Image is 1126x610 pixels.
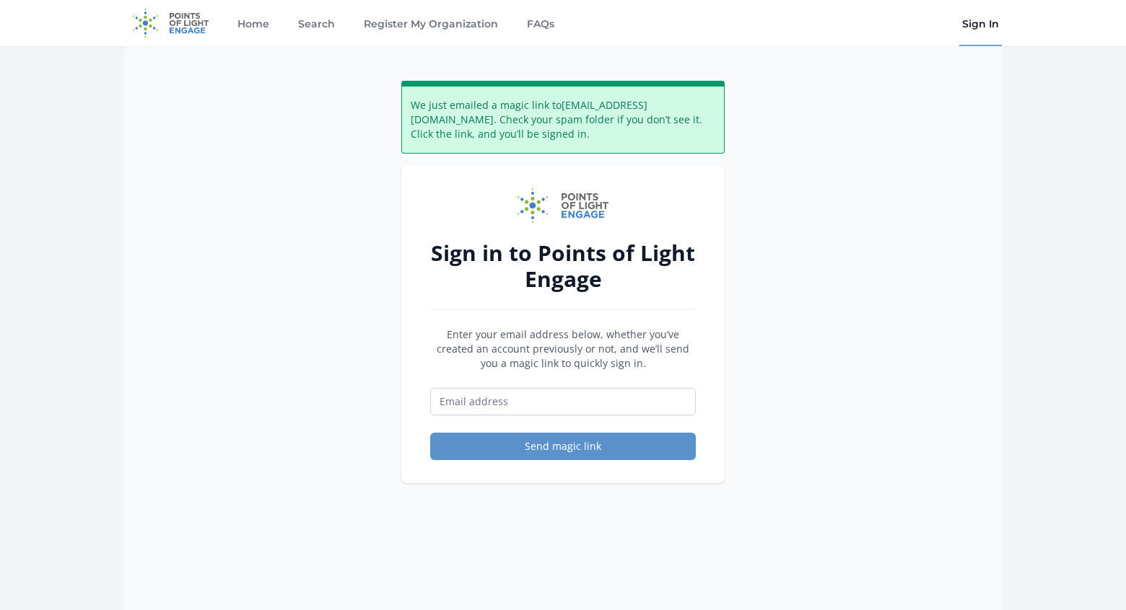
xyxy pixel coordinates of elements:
div: We just emailed a magic link to [EMAIL_ADDRESS][DOMAIN_NAME] . Check your spam folder if you don’... [401,81,725,154]
button: Send magic link [430,433,696,460]
img: Points of Light Engage logo [518,188,608,223]
input: Email address [430,388,696,415]
h2: Sign in to Points of Light Engage [430,240,696,292]
p: Enter your email address below, whether you’ve created an account previously or not, and we’ll se... [430,327,696,371]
